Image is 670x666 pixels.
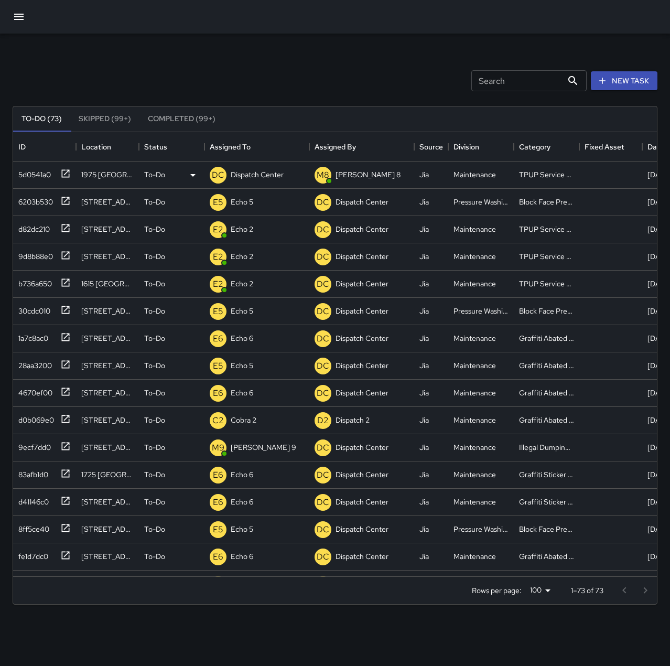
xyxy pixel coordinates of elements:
[419,251,429,262] div: Jia
[14,165,51,180] div: 5d0541a0
[519,333,574,343] div: Graffiti Abated Large
[212,414,224,427] p: C2
[14,465,48,480] div: 83afb1d0
[419,524,429,534] div: Jia
[144,442,165,453] p: To-Do
[419,169,429,180] div: Jia
[315,132,356,162] div: Assigned By
[453,306,509,316] div: Pressure Washing
[309,132,414,162] div: Assigned By
[144,388,165,398] p: To-Do
[144,132,167,162] div: Status
[419,388,429,398] div: Jia
[81,169,134,180] div: 1975 Telegraph Avenue
[336,278,388,289] p: Dispatch Center
[317,523,329,536] p: DC
[14,192,53,207] div: 6203b530
[231,524,253,534] p: Echo 5
[317,196,329,209] p: DC
[453,251,496,262] div: Maintenance
[144,551,165,562] p: To-Do
[81,442,134,453] div: 459 8th Street
[213,469,223,481] p: E6
[585,132,624,162] div: Fixed Asset
[453,360,496,371] div: Maintenance
[14,520,49,534] div: 8ff5ce40
[519,306,574,316] div: Block Face Pressure Washed
[231,497,253,507] p: Echo 6
[419,442,429,453] div: Jia
[212,169,224,181] p: DC
[419,469,429,480] div: Jia
[213,496,223,509] p: E6
[81,333,134,343] div: 1904 Franklin Street
[519,251,574,262] div: TPUP Service Requested
[453,278,496,289] div: Maintenance
[519,415,574,425] div: Graffiti Abated Large
[453,132,479,162] div: Division
[317,223,329,236] p: DC
[13,132,76,162] div: ID
[519,524,574,534] div: Block Face Pressure Washed
[144,497,165,507] p: To-Do
[14,547,48,562] div: fe1d7dc0
[519,469,574,480] div: Graffiti Sticker Abated Small
[213,551,223,563] p: E6
[317,251,329,263] p: DC
[144,306,165,316] p: To-Do
[14,302,50,316] div: 30cdc010
[419,197,429,207] div: Jia
[144,169,165,180] p: To-Do
[213,278,223,291] p: E2
[231,333,253,343] p: Echo 6
[453,333,496,343] div: Maintenance
[213,332,223,345] p: E6
[81,251,134,262] div: 515 9th Street
[336,333,388,343] p: Dispatch Center
[317,305,329,318] p: DC
[453,469,496,480] div: Maintenance
[591,71,657,91] button: New Task
[213,223,223,236] p: E2
[519,551,574,562] div: Graffiti Abated Large
[336,469,388,480] p: Dispatch Center
[419,497,429,507] div: Jia
[81,224,134,234] div: 515 9th Street
[453,169,496,180] div: Maintenance
[419,415,429,425] div: Jia
[336,497,388,507] p: Dispatch Center
[526,583,554,598] div: 100
[514,132,579,162] div: Category
[144,224,165,234] p: To-Do
[336,197,388,207] p: Dispatch Center
[14,438,51,453] div: 9ecf7dd0
[14,329,48,343] div: 1a7c8ac0
[519,497,574,507] div: Graffiti Sticker Abated Small
[81,306,134,316] div: 1245 Broadway
[472,585,522,596] p: Rows per page:
[453,224,496,234] div: Maintenance
[81,360,134,371] div: 1728 San Pablo Avenue
[213,523,223,536] p: E5
[336,360,388,371] p: Dispatch Center
[14,411,54,425] div: d0b069e0
[76,132,139,162] div: Location
[144,469,165,480] p: To-Do
[213,360,223,372] p: E5
[317,414,329,427] p: D2
[336,251,388,262] p: Dispatch Center
[419,306,429,316] div: Jia
[519,197,574,207] div: Block Face Pressure Washed
[414,132,448,162] div: Source
[419,278,429,289] div: Jia
[213,196,223,209] p: E5
[317,387,329,400] p: DC
[231,224,253,234] p: Echo 2
[213,387,223,400] p: E6
[14,220,50,234] div: d82dc210
[519,224,574,234] div: TPUP Service Requested
[419,360,429,371] div: Jia
[317,332,329,345] p: DC
[519,132,550,162] div: Category
[81,197,134,207] div: 428 13th Street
